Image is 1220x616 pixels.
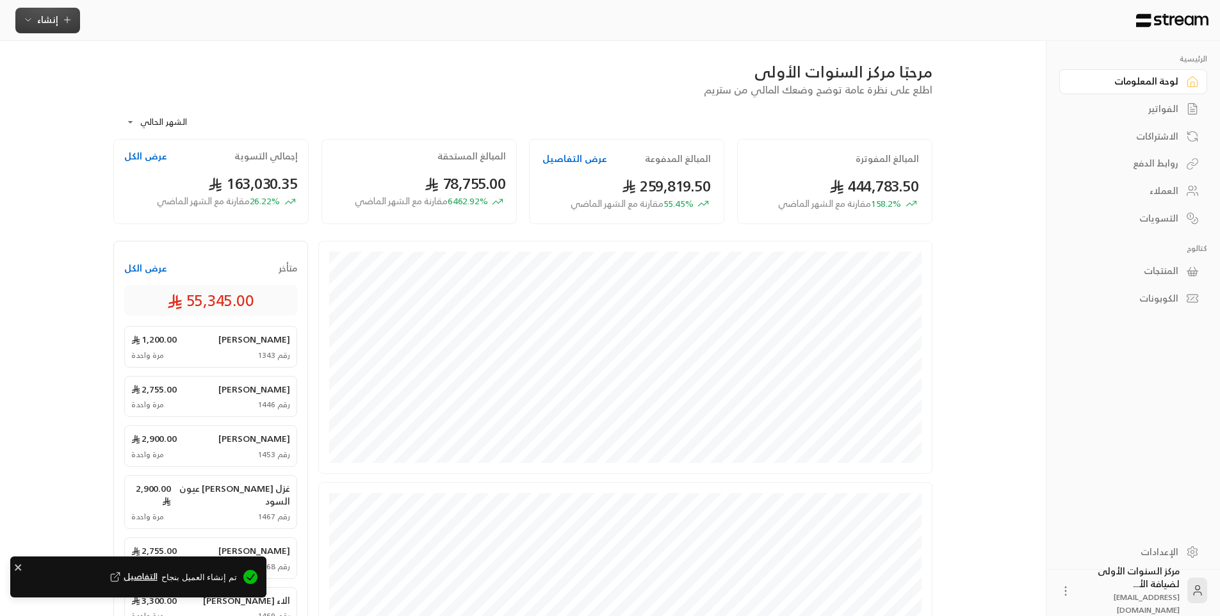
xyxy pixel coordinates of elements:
[355,193,448,209] span: مقارنة مع الشهر الماضي
[704,81,932,99] span: اطلع على نظرة عامة توضح وضعك المالي من ستريم
[124,150,167,163] button: عرض الكل
[19,571,237,585] span: تم إنشاء العميل بنجاح
[1059,151,1207,176] a: روابط الدفع
[1075,75,1178,88] div: لوحة المعلومات
[131,383,177,396] span: 2,755.00
[1075,157,1178,170] div: روابط الدفع
[645,152,711,165] h2: المبالغ المدفوعة
[131,594,177,607] span: 3,300.00
[257,450,290,460] span: رقم 1453
[1075,264,1178,277] div: المنتجات
[167,290,254,311] span: 55,345.00
[1075,184,1178,197] div: العملاء
[1059,69,1207,94] a: لوحة المعلومات
[124,262,167,275] button: عرض الكل
[425,170,506,197] span: 78,755.00
[171,482,290,508] span: غزل [PERSON_NAME] عيون السود
[437,150,506,163] h2: المبالغ المستحقة
[1075,102,1178,115] div: الفواتير
[257,350,290,361] span: رقم 1343
[542,152,607,165] button: عرض التفاصيل
[157,195,280,208] span: 26.22 %
[279,262,297,275] span: متأخر
[1075,292,1178,305] div: الكوبونات
[234,150,298,163] h2: إجمالي التسوية
[1135,13,1210,28] img: Logo
[1059,539,1207,564] a: الإعدادات
[131,450,164,460] span: مرة واحدة
[131,350,164,361] span: مرة واحدة
[218,544,290,557] span: [PERSON_NAME]
[157,193,250,209] span: مقارنة مع الشهر الماضي
[1075,212,1178,225] div: التسويات
[1059,259,1207,284] a: المنتجات
[15,8,80,33] button: إنشاء
[1059,243,1207,254] p: كتالوج
[14,560,23,573] button: close
[131,400,164,410] span: مرة واحدة
[113,61,932,82] div: مرحبًا مركز السنوات الأولى
[120,106,216,139] div: الشهر الحالي
[1059,97,1207,122] a: الفواتير
[208,170,298,197] span: 163,030.35
[571,197,694,211] span: 55.45 %
[778,195,871,211] span: مقارنة مع الشهر الماضي
[1059,124,1207,149] a: الاشتراكات
[131,512,164,522] span: مرة واحدة
[203,594,290,607] span: الاء [PERSON_NAME]
[257,400,290,410] span: رقم 1446
[1075,130,1178,143] div: الاشتراكات
[218,432,290,445] span: [PERSON_NAME]
[1059,286,1207,311] a: الكوبونات
[257,512,290,522] span: رقم 1467
[1075,546,1178,558] div: الإعدادات
[1059,206,1207,231] a: التسويات
[622,173,712,199] span: 259,819.50
[131,544,177,557] span: 2,755.00
[37,12,58,28] span: إنشاء
[257,562,290,572] span: رقم 1468
[856,152,919,165] h2: المبالغ المفوترة
[1080,565,1180,616] div: مركز السنوات الأولى لضيافة الأ...
[218,383,290,396] span: [PERSON_NAME]
[829,173,919,199] span: 444,783.50
[108,571,158,583] button: التفاصيل
[355,195,488,208] span: 6462.92 %
[131,482,171,508] span: 2,900.00
[218,333,290,346] span: [PERSON_NAME]
[131,432,177,445] span: 2,900.00
[131,333,177,346] span: 1,200.00
[778,197,901,211] span: 158.2 %
[571,195,663,211] span: مقارنة مع الشهر الماضي
[1059,179,1207,204] a: العملاء
[1059,54,1207,64] p: الرئيسية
